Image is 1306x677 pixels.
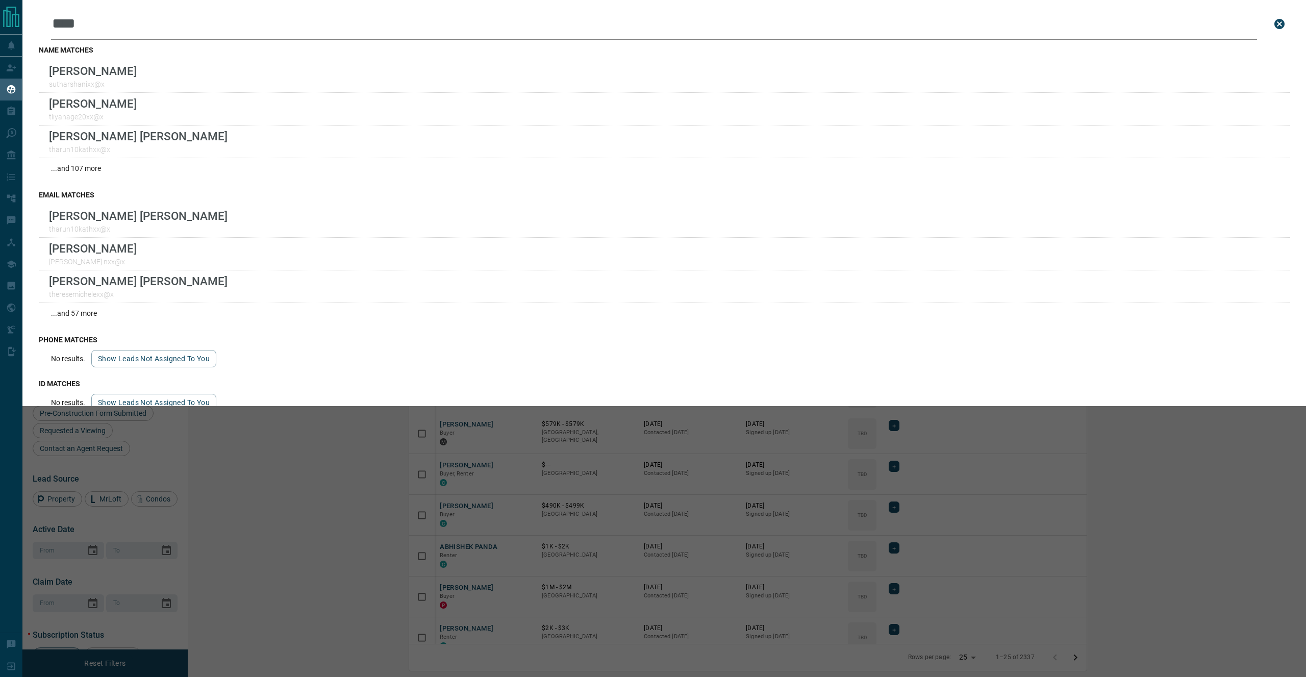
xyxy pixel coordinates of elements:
p: No results. [51,398,85,407]
h3: name matches [39,46,1290,54]
div: ...and 57 more [39,303,1290,323]
p: tliyanage20xx@x [49,113,137,121]
p: tharun10kathxx@x [49,225,228,233]
div: ...and 107 more [39,158,1290,179]
h3: id matches [39,380,1290,388]
p: [PERSON_NAME].nxx@x [49,258,137,266]
p: [PERSON_NAME] [49,64,137,78]
p: [PERSON_NAME] [49,242,137,255]
p: [PERSON_NAME] [PERSON_NAME] [49,274,228,288]
p: tharun10kathxx@x [49,145,228,154]
p: [PERSON_NAME] [PERSON_NAME] [49,130,228,143]
p: [PERSON_NAME] [PERSON_NAME] [49,209,228,222]
p: sutharshanixx@x [49,80,137,88]
p: No results. [51,355,85,363]
p: theresemichelexx@x [49,290,228,298]
h3: email matches [39,191,1290,199]
h3: phone matches [39,336,1290,344]
button: show leads not assigned to you [91,350,216,367]
button: show leads not assigned to you [91,394,216,411]
p: [PERSON_NAME] [49,97,137,110]
button: close search bar [1269,14,1290,34]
